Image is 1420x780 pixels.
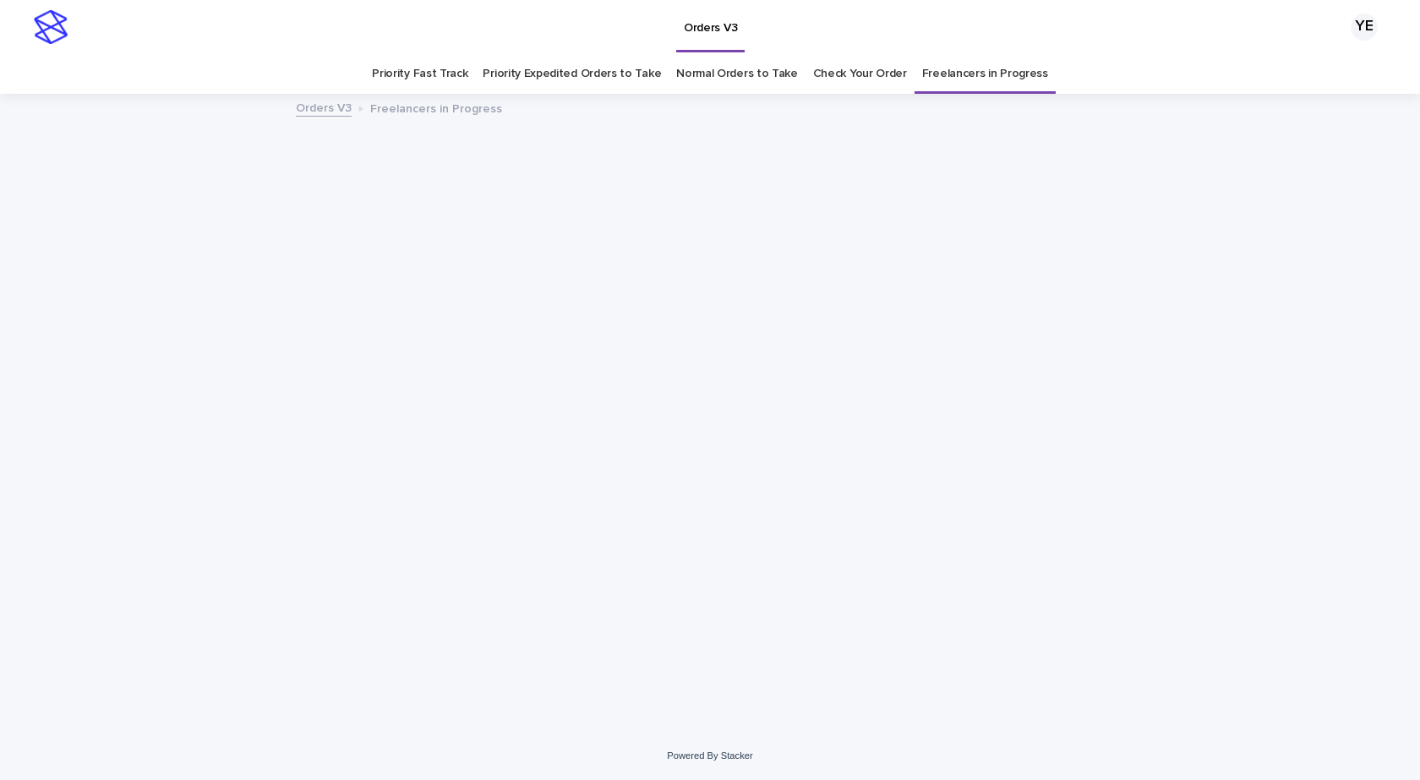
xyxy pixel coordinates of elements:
[483,54,661,94] a: Priority Expedited Orders to Take
[676,54,798,94] a: Normal Orders to Take
[922,54,1048,94] a: Freelancers in Progress
[296,97,352,117] a: Orders V3
[813,54,907,94] a: Check Your Order
[667,750,752,761] a: Powered By Stacker
[34,10,68,44] img: stacker-logo-s-only.png
[372,54,467,94] a: Priority Fast Track
[1351,14,1378,41] div: YE
[370,98,502,117] p: Freelancers in Progress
